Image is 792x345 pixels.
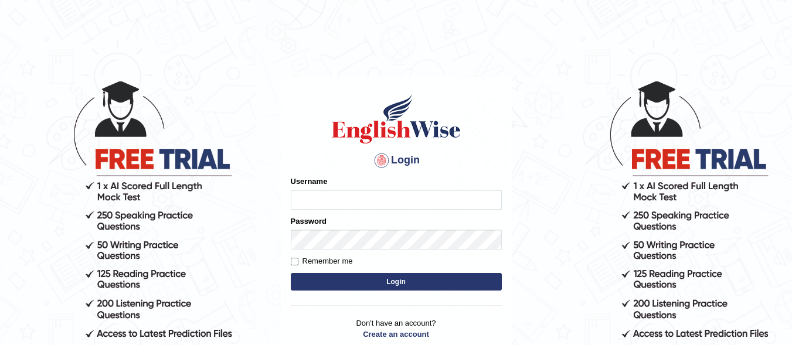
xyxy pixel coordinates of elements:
[291,273,502,291] button: Login
[291,255,353,267] label: Remember me
[291,329,502,340] a: Create an account
[291,176,328,187] label: Username
[291,258,298,265] input: Remember me
[291,216,327,227] label: Password
[291,151,502,170] h4: Login
[329,93,463,145] img: Logo of English Wise sign in for intelligent practice with AI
